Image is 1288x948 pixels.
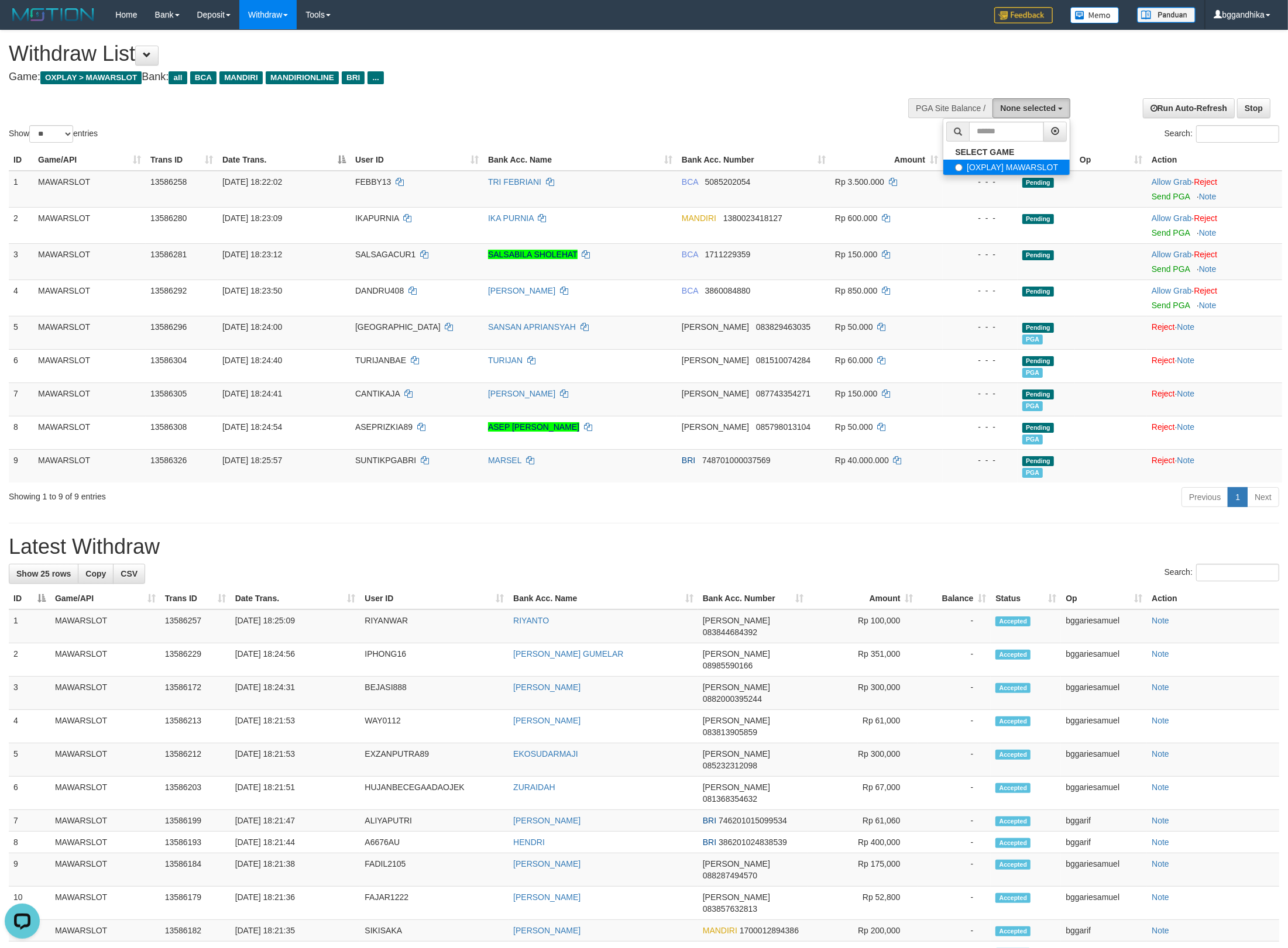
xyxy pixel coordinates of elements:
[513,837,545,847] a: HENDRI
[677,149,830,171] th: Bank Acc. Number: activate to sort column ascending
[918,609,991,643] td: -
[355,286,404,295] span: DANDRU408
[703,649,770,659] span: [PERSON_NAME]
[835,213,877,223] span: Rp 600.000
[355,356,406,365] span: TURIJANBAE
[1147,316,1282,349] td: ·
[1022,389,1054,399] span: Pending
[1152,228,1190,237] a: Send PGA
[682,422,749,432] span: [PERSON_NAME]
[231,609,360,643] td: [DATE] 18:25:09
[835,250,877,259] span: Rp 150.000
[1237,98,1270,118] a: Stop
[150,322,187,332] span: 13586296
[943,160,1070,175] label: [OXPLAY] MAWARSLOT
[1177,356,1195,365] a: Note
[488,422,579,432] a: ASEP [PERSON_NAME]
[9,42,847,66] h1: Withdraw List
[947,354,1013,366] div: - - -
[1022,178,1054,188] span: Pending
[703,682,770,692] span: [PERSON_NAME]
[723,213,782,223] span: Copy 1380023418127 to clipboard
[808,643,918,677] td: Rp 351,000
[1022,401,1043,411] span: Marked by bggariesamuel
[947,421,1013,433] div: - - -
[908,98,992,118] div: PGA Site Balance /
[9,609,50,643] td: 1
[513,892,581,902] a: [PERSON_NAME]
[1075,149,1147,171] th: Op: activate to sort column ascending
[918,777,991,810] td: -
[360,643,509,677] td: IPHONG16
[703,728,757,737] span: Copy 083813905859 to clipboard
[756,389,810,398] span: Copy 087743354271 to clipboard
[1152,177,1194,187] span: ·
[1022,250,1054,260] span: Pending
[1022,435,1043,444] span: Marked by bggariesamuel
[488,356,523,365] a: TURIJAN
[835,286,877,295] span: Rp 850.000
[150,456,187,465] span: 13586326
[1199,228,1217,237] a: Note
[219,71,263,84] span: MANDIRI
[360,710,509,743] td: WAY0112
[1061,677,1147,710] td: bggariesamuel
[702,456,771,465] span: Copy 748701000037569 to clipboard
[150,356,187,365] span: 13586304
[918,643,991,677] td: -
[33,382,146,416] td: MAWARSLOT
[1152,286,1194,295] span: ·
[835,356,873,365] span: Rp 60.000
[160,609,231,643] td: 13586257
[9,810,50,832] td: 7
[1147,588,1279,609] th: Action
[808,743,918,777] td: Rp 300,000
[222,389,282,398] span: [DATE] 18:24:41
[756,422,810,432] span: Copy 085798013104 to clipboard
[513,782,555,792] a: ZURAIDAH
[947,285,1013,297] div: - - -
[33,280,146,316] td: MAWARSLOT
[991,588,1061,609] th: Status: activate to sort column ascending
[918,677,991,710] td: -
[1152,301,1190,310] a: Send PGA
[682,322,749,332] span: [PERSON_NAME]
[50,743,160,777] td: MAWARSLOT
[113,564,145,584] a: CSV
[360,777,509,810] td: HUJANBECEGAADAOJEK
[50,677,160,710] td: MAWARSLOT
[995,783,1031,793] span: Accepted
[995,750,1031,760] span: Accepted
[1152,892,1169,902] a: Note
[682,456,695,465] span: BRI
[360,810,509,832] td: ALIYAPUTRI
[1152,389,1175,398] a: Reject
[1061,710,1147,743] td: bggariesamuel
[1196,125,1279,143] input: Search:
[78,564,114,584] a: Copy
[483,149,677,171] th: Bank Acc. Name: activate to sort column ascending
[1022,468,1043,478] span: PGA
[160,710,231,743] td: 13586213
[943,144,1070,160] a: SELECT GAME
[488,389,555,398] a: [PERSON_NAME]
[85,569,106,578] span: Copy
[703,628,757,637] span: Copy 083844684392 to clipboard
[231,710,360,743] td: [DATE] 18:21:53
[513,749,578,759] a: EKOSUDARMAJI
[513,859,581,868] a: [PERSON_NAME]
[9,777,50,810] td: 6
[1022,368,1043,378] span: Marked by bggariesamuel
[1152,456,1175,465] a: Reject
[1022,456,1054,466] span: Pending
[9,316,33,349] td: 5
[756,322,810,332] span: Copy 083829463035 to clipboard
[1147,149,1282,171] th: Action
[947,321,1013,333] div: - - -
[835,322,873,332] span: Rp 50.000
[1152,616,1169,625] a: Note
[1137,7,1196,23] img: panduan.png
[160,588,231,609] th: Trans ID: activate to sort column ascending
[9,535,1279,559] h1: Latest Withdraw
[808,588,918,609] th: Amount: activate to sort column ascending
